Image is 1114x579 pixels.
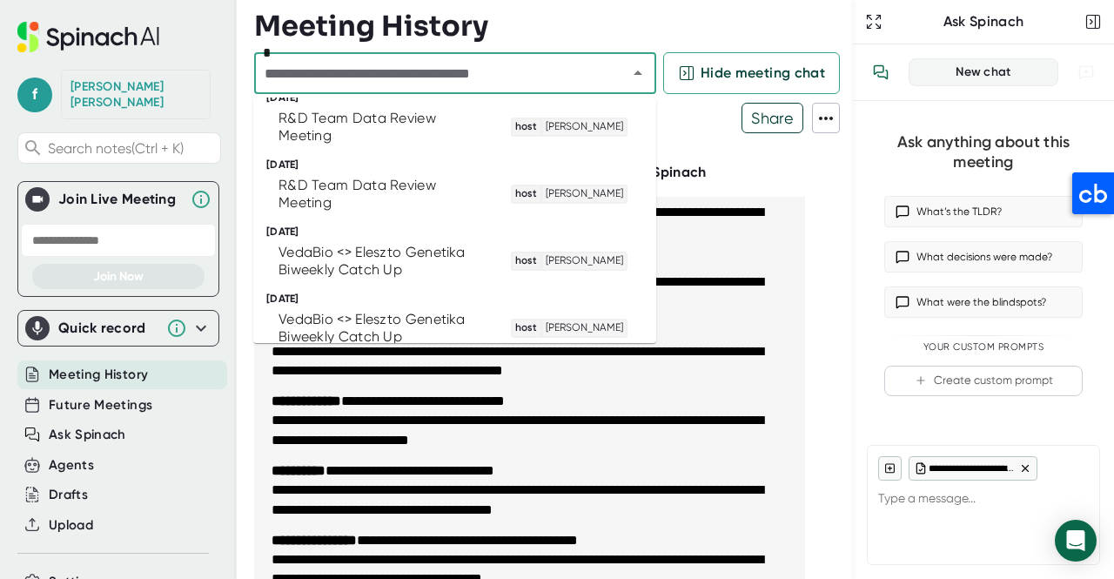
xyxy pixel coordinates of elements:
button: Create custom prompt [884,366,1083,396]
div: VedaBio <> Eleszto Genetika Biweekly Catch Up [278,244,489,279]
div: [DATE] [266,226,656,239]
button: Ask Spinach [625,162,707,183]
div: [DATE] [266,158,656,172]
button: Share [742,103,803,133]
div: Ask anything about this meeting [884,132,1083,172]
span: [PERSON_NAME] [543,253,626,269]
div: R&D Team Data Review Meeting [278,177,489,212]
span: Join Now [93,269,144,284]
button: What were the blindspots? [884,286,1083,318]
span: host [513,253,540,269]
button: Expand to Ask Spinach page [862,10,886,34]
button: Future Meetings [49,395,152,415]
span: host [513,119,540,135]
div: Join Live Meeting [58,191,182,208]
div: Your Custom Prompts [884,341,1083,353]
button: What’s the TLDR? [884,196,1083,227]
button: Meeting History [49,365,148,385]
span: Share [742,103,802,133]
div: [DATE] [266,91,656,104]
div: Join Live MeetingJoin Live Meeting [25,182,211,217]
span: host [513,186,540,202]
span: Search notes (Ctrl + K) [48,140,216,157]
button: Agents [49,455,94,475]
div: VedaBio <> Eleszto Genetika Biweekly Catch Up [278,311,489,346]
span: [PERSON_NAME] [543,320,626,336]
div: R&D Team Data Review Meeting [278,110,489,145]
span: f [17,77,52,112]
button: Drafts [49,485,88,505]
span: [PERSON_NAME] [543,186,626,202]
span: Hide meeting chat [701,63,825,84]
button: View conversation history [863,55,898,90]
button: Upload [49,515,93,535]
div: New chat [920,64,1047,80]
button: What decisions were made? [884,241,1083,273]
button: Close conversation sidebar [1081,10,1105,34]
div: Open Intercom Messenger [1055,520,1097,562]
button: Ask Spinach [49,425,126,445]
div: [DATE] [266,293,656,306]
h3: Meeting History [254,10,488,43]
div: Quick record [58,320,158,337]
img: Join Live Meeting [29,191,46,208]
span: Ask Spinach [625,164,707,180]
button: Join Now [32,264,205,289]
div: Frederic Sweeney [70,79,201,110]
button: Hide meeting chat [663,52,840,94]
div: Ask Spinach [886,13,1081,30]
button: Close [626,61,650,85]
span: [PERSON_NAME] [543,119,626,135]
div: Quick record [25,311,211,346]
span: host [513,320,540,336]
